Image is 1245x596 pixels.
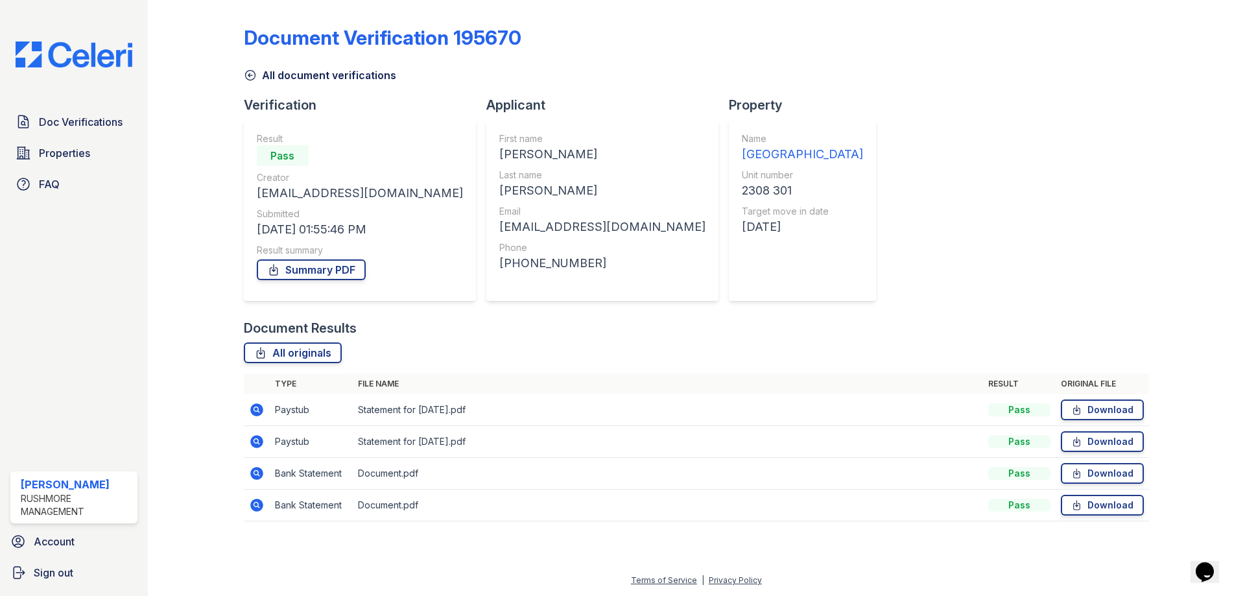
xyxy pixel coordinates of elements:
div: [DATE] 01:55:46 PM [257,221,463,239]
div: Pass [988,435,1050,448]
a: Account [5,529,143,554]
a: FAQ [10,171,137,197]
td: Statement for [DATE].pdf [353,426,983,458]
div: Submitted [257,208,463,221]
div: Rushmore Management [21,492,132,518]
a: Name [GEOGRAPHIC_DATA] [742,132,863,163]
iframe: chat widget [1191,544,1232,583]
span: Account [34,534,75,549]
a: Terms of Service [631,575,697,585]
div: Unit number [742,169,863,182]
div: [PERSON_NAME] [21,477,132,492]
div: Result [257,132,463,145]
td: Paystub [270,394,353,426]
a: Privacy Policy [709,575,762,585]
div: Document Results [244,319,357,337]
a: Summary PDF [257,259,366,280]
div: Applicant [486,96,729,114]
div: Document Verification 195670 [244,26,521,49]
a: Doc Verifications [10,109,137,135]
div: Pass [257,145,309,166]
span: Doc Verifications [39,114,123,130]
a: Download [1061,495,1144,516]
a: Download [1061,463,1144,484]
th: Original file [1056,374,1149,394]
div: 2308 301 [742,182,863,200]
td: Document.pdf [353,490,983,521]
div: | [702,575,704,585]
div: [EMAIL_ADDRESS][DOMAIN_NAME] [257,184,463,202]
div: [PERSON_NAME] [499,182,705,200]
div: Target move in date [742,205,863,218]
div: Property [729,96,886,114]
td: Statement for [DATE].pdf [353,394,983,426]
a: All document verifications [244,67,396,83]
div: Phone [499,241,705,254]
div: Pass [988,499,1050,512]
div: [GEOGRAPHIC_DATA] [742,145,863,163]
a: Properties [10,140,137,166]
td: Bank Statement [270,490,353,521]
span: FAQ [39,176,60,192]
a: Sign out [5,560,143,586]
a: Download [1061,431,1144,452]
th: Result [983,374,1056,394]
img: CE_Logo_Blue-a8612792a0a2168367f1c8372b55b34899dd931a85d93a1a3d3e32e68fde9ad4.png [5,42,143,67]
div: First name [499,132,705,145]
div: Verification [244,96,486,114]
div: [PERSON_NAME] [499,145,705,163]
div: Name [742,132,863,145]
div: Pass [988,403,1050,416]
th: File name [353,374,983,394]
a: Download [1061,399,1144,420]
td: Document.pdf [353,458,983,490]
div: Last name [499,169,705,182]
th: Type [270,374,353,394]
div: [PHONE_NUMBER] [499,254,705,272]
span: Sign out [34,565,73,580]
div: Email [499,205,705,218]
div: Pass [988,467,1050,480]
div: Result summary [257,244,463,257]
div: [DATE] [742,218,863,236]
td: Bank Statement [270,458,353,490]
td: Paystub [270,426,353,458]
span: Properties [39,145,90,161]
div: [EMAIL_ADDRESS][DOMAIN_NAME] [499,218,705,236]
a: All originals [244,342,342,363]
div: Creator [257,171,463,184]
